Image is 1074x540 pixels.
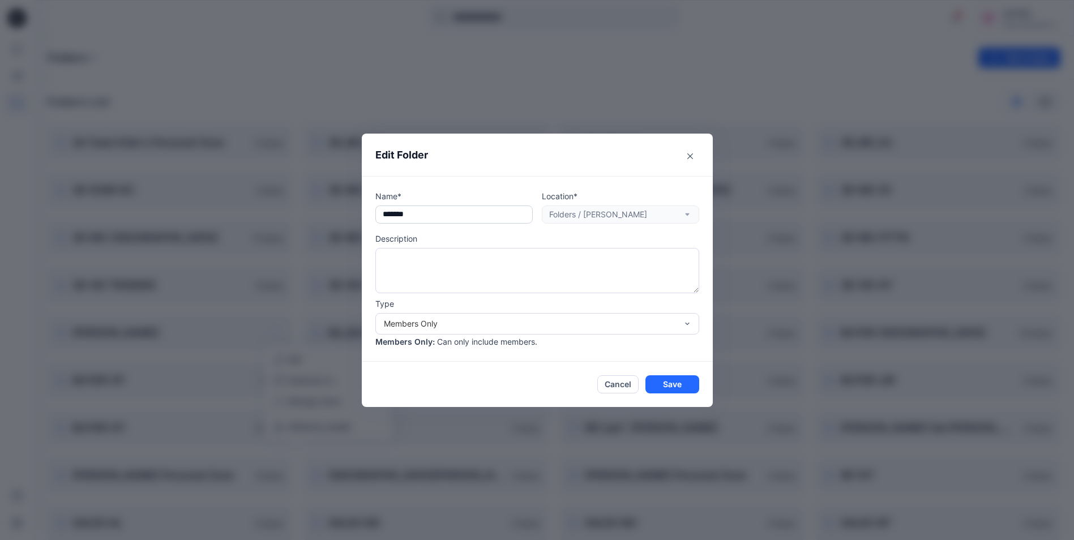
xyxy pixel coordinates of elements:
div: Members Only [384,318,677,329]
p: Name* [375,190,533,202]
button: Cancel [597,375,639,393]
button: Close [681,147,699,165]
header: Edit Folder [362,134,713,176]
p: Members Only : [375,336,435,348]
p: Description [375,233,699,245]
p: Location* [542,190,699,202]
p: Type [375,298,699,310]
button: Save [645,375,699,393]
p: Can only include members. [437,336,537,348]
